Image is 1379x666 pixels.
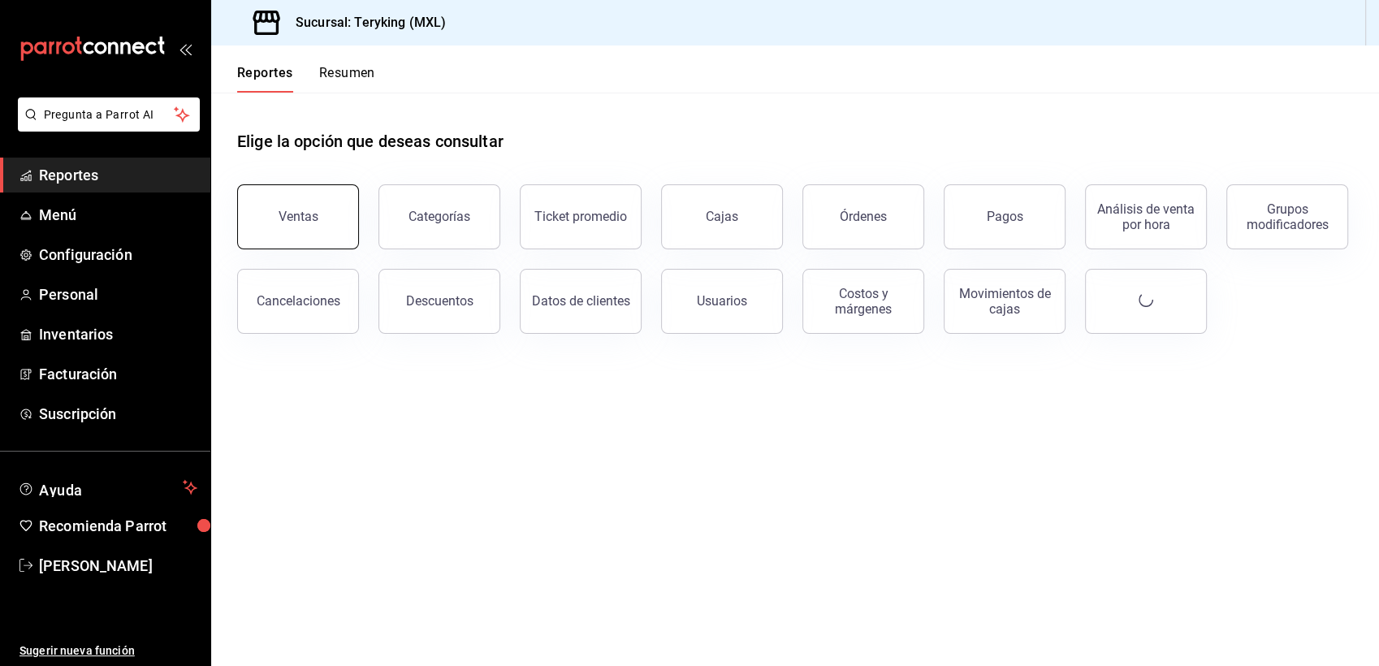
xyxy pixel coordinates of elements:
[661,184,783,249] button: Cajas
[378,184,500,249] button: Categorías
[279,209,318,224] div: Ventas
[534,209,627,224] div: Ticket promedio
[39,323,197,345] span: Inventarios
[409,209,470,224] div: Categorías
[532,293,630,309] div: Datos de clientes
[257,293,340,309] div: Cancelaciones
[706,209,738,224] div: Cajas
[944,184,1066,249] button: Pagos
[1237,201,1338,232] div: Grupos modificadores
[319,65,375,93] button: Resumen
[944,269,1066,334] button: Movimientos de cajas
[11,118,200,135] a: Pregunta a Parrot AI
[19,642,197,660] span: Sugerir nueva función
[813,286,914,317] div: Costos y márgenes
[987,209,1023,224] div: Pagos
[802,184,924,249] button: Órdenes
[18,97,200,132] button: Pregunta a Parrot AI
[39,515,197,537] span: Recomienda Parrot
[802,269,924,334] button: Costos y márgenes
[406,293,473,309] div: Descuentos
[1226,184,1348,249] button: Grupos modificadores
[237,129,504,154] h1: Elige la opción que deseas consultar
[954,286,1055,317] div: Movimientos de cajas
[237,65,375,93] div: navigation tabs
[520,269,642,334] button: Datos de clientes
[237,65,293,93] button: Reportes
[697,293,747,309] div: Usuarios
[39,244,197,266] span: Configuración
[39,164,197,186] span: Reportes
[39,363,197,385] span: Facturación
[237,269,359,334] button: Cancelaciones
[39,478,176,497] span: Ayuda
[840,209,887,224] div: Órdenes
[1096,201,1196,232] div: Análisis de venta por hora
[44,106,175,123] span: Pregunta a Parrot AI
[661,269,783,334] button: Usuarios
[378,269,500,334] button: Descuentos
[520,184,642,249] button: Ticket promedio
[237,184,359,249] button: Ventas
[179,42,192,55] button: open_drawer_menu
[39,555,197,577] span: [PERSON_NAME]
[283,13,446,32] h3: Sucursal: Teryking (MXL)
[39,204,197,226] span: Menú
[39,283,197,305] span: Personal
[1085,184,1207,249] button: Análisis de venta por hora
[39,403,197,425] span: Suscripción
